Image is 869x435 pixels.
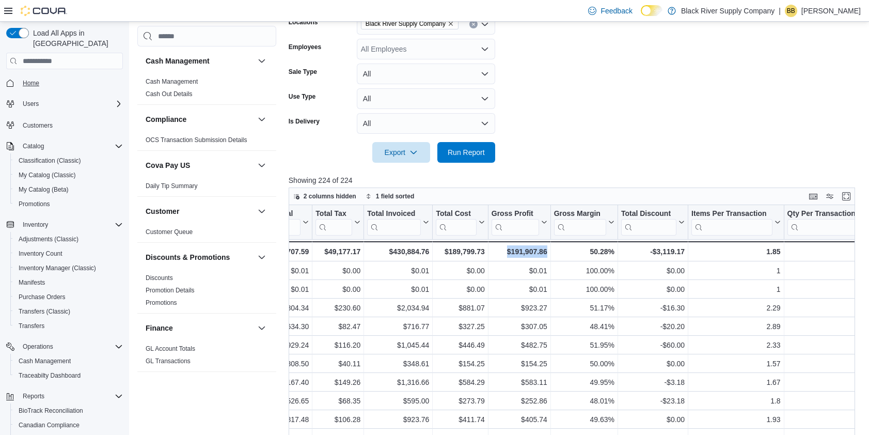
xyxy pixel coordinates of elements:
[146,77,198,86] span: Cash Management
[289,190,360,203] button: 2 columns hidden
[492,339,547,351] div: $482.75
[366,19,446,29] span: Black River Supply Company
[372,142,430,163] button: Export
[19,98,43,110] button: Users
[10,368,127,383] button: Traceabilty Dashboard
[787,209,861,219] div: Qty Per Transaction
[19,390,49,402] button: Reports
[492,265,547,277] div: $0.01
[289,117,320,126] label: Is Delivery
[621,395,685,407] div: -$23.18
[361,18,459,29] span: Black River Supply Company
[436,245,484,258] div: $189,799.73
[146,160,254,170] button: Cova Pay US
[23,121,53,130] span: Customers
[10,354,127,368] button: Cash Management
[787,395,869,407] div: 2.1
[367,395,429,407] div: $595.00
[146,206,179,216] h3: Customer
[10,290,127,304] button: Purchase Orders
[19,340,57,353] button: Operations
[357,88,495,109] button: All
[19,157,81,165] span: Classification (Classic)
[264,413,309,426] div: $817.48
[146,90,193,98] span: Cash Out Details
[14,320,123,332] span: Transfers
[19,171,76,179] span: My Catalog (Classic)
[19,140,123,152] span: Catalog
[19,293,66,301] span: Purchase Orders
[29,28,123,49] span: Load All Apps in [GEOGRAPHIC_DATA]
[146,358,191,365] a: GL Transactions
[146,252,254,262] button: Discounts & Promotions
[14,291,123,303] span: Purchase Orders
[315,265,360,277] div: $0.00
[681,5,775,17] p: Black River Supply Company
[14,405,87,417] a: BioTrack Reconciliation
[357,64,495,84] button: All
[367,283,429,296] div: $0.01
[14,291,70,303] a: Purchase Orders
[10,232,127,246] button: Adjustments (Classic)
[146,323,173,333] h3: Finance
[621,209,676,236] div: Total Discount
[146,78,198,85] a: Cash Management
[315,302,360,314] div: $230.60
[14,247,123,260] span: Inventory Count
[146,136,247,144] a: OCS Transaction Submission Details
[492,209,539,219] div: Gross Profit
[367,413,429,426] div: $923.76
[367,358,429,370] div: $348.61
[14,262,100,274] a: Inventory Manager (Classic)
[691,209,772,219] div: Items Per Transaction
[787,209,861,236] div: Qty Per Transaction
[264,395,309,407] div: $526.65
[492,413,547,426] div: $405.74
[14,183,123,196] span: My Catalog (Beta)
[23,221,48,229] span: Inventory
[621,339,685,351] div: -$60.00
[23,79,39,87] span: Home
[137,75,276,104] div: Cash Management
[19,185,69,194] span: My Catalog (Beta)
[691,376,781,389] div: 1.67
[492,395,547,407] div: $252.86
[787,5,795,17] span: BB
[14,169,123,181] span: My Catalog (Classic)
[14,233,123,245] span: Adjustments (Classic)
[367,320,429,333] div: $716.77
[691,320,781,333] div: 2.89
[554,209,614,236] button: Gross Margin
[146,228,193,236] span: Customer Queue
[14,369,123,382] span: Traceabilty Dashboard
[787,302,869,314] div: 2.36
[691,413,781,426] div: 1.93
[315,245,360,258] div: $49,177.17
[691,245,781,258] div: 1.85
[584,1,636,21] a: Feedback
[436,265,484,277] div: $0.00
[691,283,781,296] div: 1
[315,376,360,389] div: $149.26
[14,305,123,318] span: Transfers (Classic)
[315,209,352,236] div: Total Tax
[304,192,356,200] span: 2 columns hidden
[492,358,547,370] div: $154.25
[554,209,606,236] div: Gross Margin
[691,339,781,351] div: 2.33
[315,339,360,351] div: $116.20
[2,97,127,111] button: Users
[436,376,484,389] div: $584.29
[367,245,429,258] div: $430,884.76
[10,246,127,261] button: Inventory Count
[367,209,421,236] div: Total Invoiced
[14,369,85,382] a: Traceabilty Dashboard
[19,118,123,131] span: Customers
[19,307,70,316] span: Transfers (Classic)
[256,159,268,172] button: Cova Pay US
[554,413,614,426] div: 49.63%
[14,276,123,289] span: Manifests
[787,320,869,333] div: 2.89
